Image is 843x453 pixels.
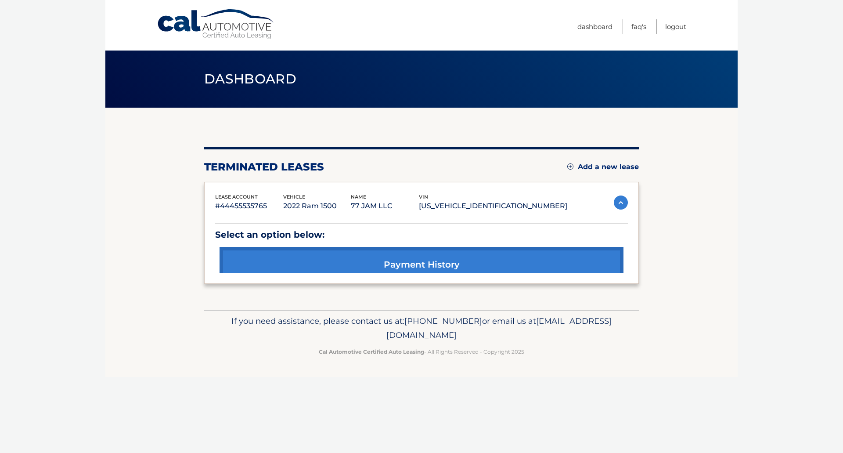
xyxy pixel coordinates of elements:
[419,194,428,200] span: vin
[419,200,567,212] p: [US_VEHICLE_IDENTIFICATION_NUMBER]
[215,200,283,212] p: #44455535765
[204,71,296,87] span: Dashboard
[215,194,258,200] span: lease account
[210,314,633,342] p: If you need assistance, please contact us at: or email us at
[220,247,623,283] a: payment history
[215,227,628,243] p: Select an option below:
[404,316,482,326] span: [PHONE_NUMBER]
[319,348,424,355] strong: Cal Automotive Certified Auto Leasing
[567,163,573,170] img: add.svg
[351,200,419,212] p: 77 JAM LLC
[665,19,686,34] a: Logout
[351,194,366,200] span: name
[204,160,324,174] h2: terminated leases
[386,316,612,340] span: [EMAIL_ADDRESS][DOMAIN_NAME]
[567,163,639,171] a: Add a new lease
[210,347,633,356] p: - All Rights Reserved - Copyright 2025
[631,19,646,34] a: FAQ's
[577,19,612,34] a: Dashboard
[283,200,351,212] p: 2022 Ram 1500
[283,194,305,200] span: vehicle
[157,9,275,40] a: Cal Automotive
[614,196,628,210] img: accordion-active.svg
